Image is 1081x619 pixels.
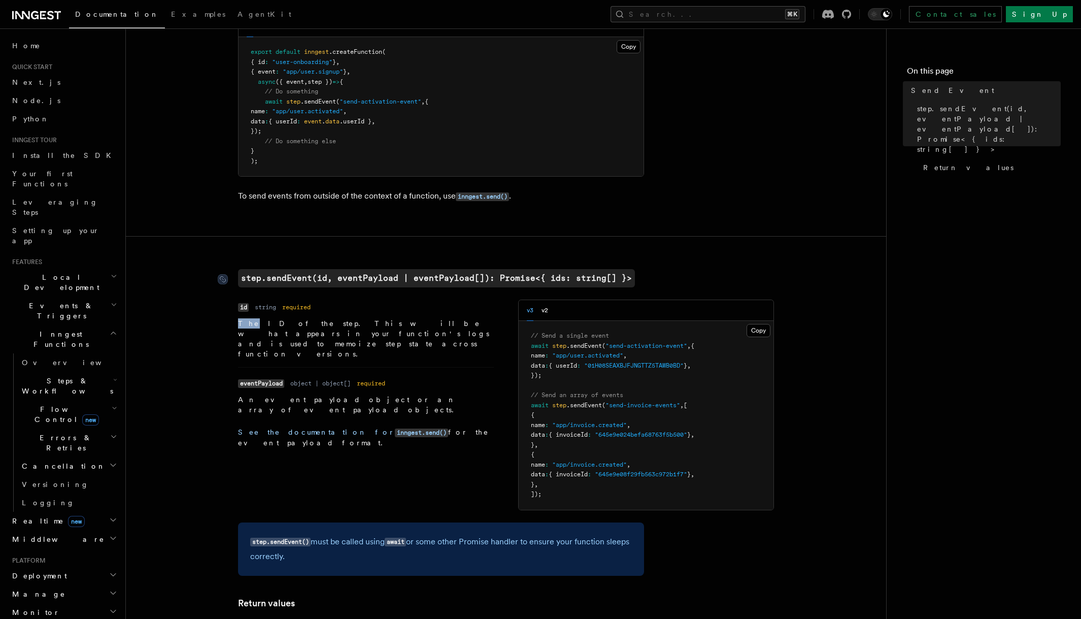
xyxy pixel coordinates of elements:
span: Platform [8,557,46,565]
button: Deployment [8,567,119,585]
span: : [545,461,549,468]
span: }); [531,372,542,379]
span: , [687,342,691,349]
span: .userId } [340,118,371,125]
span: { invoiceId [549,431,588,438]
span: { [531,451,534,458]
a: step.sendEvent(id, eventPayload | eventPayload[]): Promise<{ ids: string[] }> [913,100,1061,158]
span: Overview [22,359,126,367]
span: event [304,118,322,125]
a: Setting up your app [8,221,119,250]
span: Realtime [8,516,85,526]
span: Next.js [12,78,60,86]
code: eventPayload [238,379,284,388]
span: { [340,78,343,85]
span: Deployment [8,571,67,581]
span: new [82,414,99,426]
span: AgentKit [238,10,291,18]
span: data [531,362,545,369]
span: { [425,98,428,105]
span: , [687,362,691,369]
span: name [531,352,545,359]
span: .sendEvent [300,98,336,105]
span: } [332,58,336,66]
span: : [265,118,268,125]
a: Examples [165,3,231,27]
a: step.sendEvent(id, eventPayload | eventPayload[]): Promise<{ ids: string[] }> [238,269,635,287]
button: Middleware [8,530,119,548]
span: Examples [171,10,225,18]
span: , [421,98,425,105]
span: async [258,78,276,85]
p: must be called using or some other Promise handler to ensure your function sleeps correctly. [250,535,632,564]
span: { [531,411,534,418]
span: "app/user.signup" [283,68,343,75]
span: ]); [531,491,542,498]
button: Local Development [8,268,119,297]
span: ( [382,48,386,55]
span: "01H08SEAXBJFJNGTTZ5TAWB0BD" [584,362,684,369]
span: name [531,421,545,429]
button: Events & Triggers [8,297,119,325]
span: { userId [268,118,297,125]
span: { event [251,68,276,75]
span: , [371,118,375,125]
span: await [531,402,549,409]
span: } [687,471,691,478]
span: Return values [923,162,1014,173]
span: data [531,471,545,478]
a: Python [8,110,119,128]
span: // Do something else [265,138,336,145]
span: , [691,431,694,438]
a: AgentKit [231,3,297,27]
span: // Send an array of events [531,392,623,399]
span: : [588,471,591,478]
span: Events & Triggers [8,301,111,321]
a: Sign Up [1006,6,1073,22]
span: } [531,481,534,488]
a: Documentation [69,3,165,28]
a: Logging [18,494,119,512]
span: : [265,58,268,66]
span: // Do something [265,88,318,95]
span: new [68,516,85,527]
span: ( [602,402,605,409]
span: Python [12,115,49,123]
h4: On this page [907,65,1061,81]
button: Copy [747,324,770,337]
kbd: ⌘K [785,9,799,19]
span: [ [684,402,687,409]
span: inngest [304,48,329,55]
p: The ID of the step. This will be what appears in your function's logs and is used to memoize step... [238,318,494,359]
span: ( [602,342,605,349]
a: Return values [919,158,1061,177]
span: } [687,431,691,438]
span: Node.js [12,96,60,105]
span: step }) [308,78,332,85]
a: Contact sales [909,6,1002,22]
span: , [336,58,340,66]
span: "app/user.activated" [272,108,343,115]
code: await [385,538,406,546]
span: "send-activation-event" [340,98,421,105]
span: Monitor [8,607,60,617]
a: inngest.send() [456,191,509,201]
a: Overview [18,353,119,372]
a: Leveraging Steps [8,193,119,221]
a: Send Event [907,81,1061,100]
span: Inngest tour [8,136,57,144]
span: name [251,108,265,115]
span: , [627,461,630,468]
button: v3 [527,300,533,321]
button: Toggle dark mode [868,8,892,20]
span: export [251,48,272,55]
code: id [238,303,249,312]
span: ); [251,157,258,165]
button: Cancellation [18,457,119,475]
button: Copy [617,40,640,53]
span: , [304,78,308,85]
button: Realtimenew [8,512,119,530]
button: Steps & Workflows [18,372,119,400]
dd: required [282,303,311,311]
